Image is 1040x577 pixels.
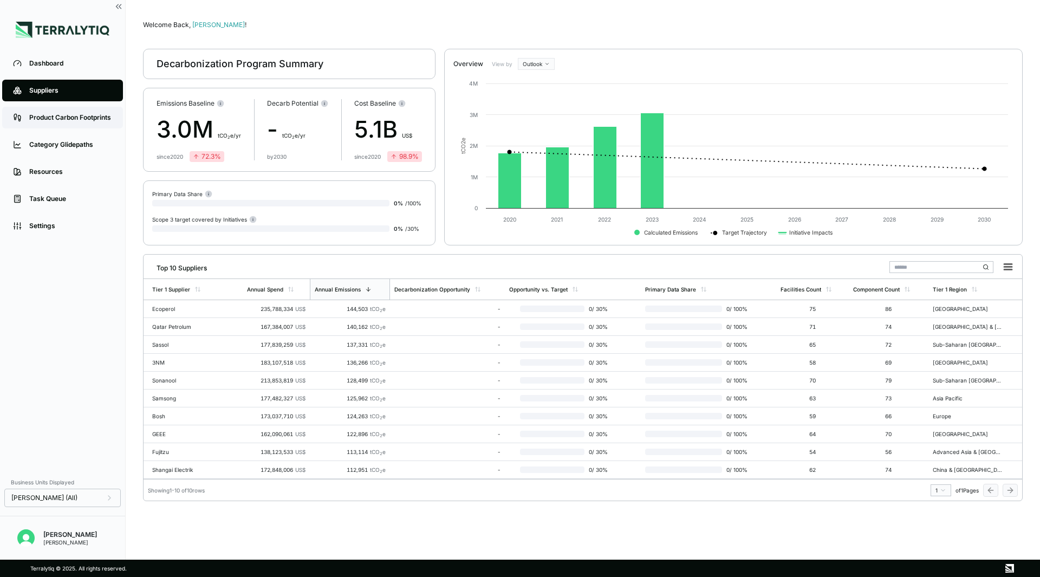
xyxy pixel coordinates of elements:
[722,413,749,419] span: 0 / 100 %
[314,306,386,312] div: 144,503
[152,449,222,455] div: Fujitzu
[29,167,112,176] div: Resources
[394,431,500,437] div: -
[693,216,706,223] text: 2024
[781,377,844,384] div: 70
[247,466,305,473] div: 172,848,006
[935,487,946,494] div: 1
[584,466,613,473] span: 0 / 30 %
[933,341,1002,348] div: Sub-Saharan [GEOGRAPHIC_DATA]
[247,431,305,437] div: 162,090,061
[267,99,328,108] div: Decarb Potential
[152,359,222,366] div: 3NM
[781,413,844,419] div: 59
[394,200,403,206] span: 0 %
[267,153,287,160] div: by 2030
[584,377,613,384] span: 0 / 30 %
[853,286,900,293] div: Component Count
[193,152,221,161] div: 72.3 %
[192,21,246,29] span: [PERSON_NAME]
[584,323,613,330] span: 0 / 30 %
[740,216,753,223] text: 2025
[835,216,848,223] text: 2027
[781,306,844,312] div: 75
[853,306,924,312] div: 86
[394,377,500,384] div: -
[722,377,749,384] span: 0 / 100 %
[644,229,698,236] text: Calculated Emissions
[518,58,555,70] button: Outlook
[394,449,500,455] div: -
[43,530,97,539] div: [PERSON_NAME]
[314,323,386,330] div: 140,162
[295,395,305,401] span: US$
[503,216,516,223] text: 2020
[781,341,844,348] div: 65
[394,286,470,293] div: Decarbonization Opportunity
[722,323,749,330] span: 0 / 100 %
[152,395,222,401] div: Samsong
[370,449,386,455] span: tCO e
[853,413,924,419] div: 66
[370,431,386,437] span: tCO e
[157,153,183,160] div: since 2020
[247,306,305,312] div: 235,788,334
[402,132,412,139] span: US$
[29,222,112,230] div: Settings
[143,21,1023,29] div: Welcome Back,
[314,395,386,401] div: 125,962
[394,413,500,419] div: -
[474,205,478,211] text: 0
[853,449,924,455] div: 56
[380,380,382,385] sub: 2
[354,99,422,108] div: Cost Baseline
[584,431,613,437] span: 0 / 30 %
[17,529,35,547] img: Himanshu Hooda
[781,466,844,473] div: 62
[933,413,1002,419] div: Europe
[29,59,112,68] div: Dashboard
[722,466,749,473] span: 0 / 100 %
[295,323,305,330] span: US$
[722,229,767,236] text: Target Trajectory
[722,306,749,312] span: 0 / 100 %
[380,362,382,367] sub: 2
[267,112,328,147] div: -
[460,141,466,144] tspan: 2
[789,229,833,236] text: Initiative Impacts
[314,377,386,384] div: 128,499
[282,132,305,139] span: t CO e/yr
[722,341,749,348] span: 0 / 100 %
[152,286,190,293] div: Tier 1 Supplier
[933,466,1002,473] div: China & [GEOGRAPHIC_DATA]
[853,377,924,384] div: 79
[645,286,696,293] div: Primary Data Share
[43,539,97,546] div: [PERSON_NAME]
[460,138,466,154] text: tCO e
[471,174,478,180] text: 1M
[29,140,112,149] div: Category Glidepaths
[314,466,386,473] div: 112,951
[370,323,386,330] span: tCO e
[781,359,844,366] div: 58
[157,57,323,70] div: Decarbonization Program Summary
[380,433,382,438] sub: 2
[247,395,305,401] div: 177,482,327
[315,286,361,293] div: Annual Emissions
[470,142,478,149] text: 2M
[380,398,382,403] sub: 2
[370,306,386,312] span: tCO e
[247,286,283,293] div: Annual Spend
[933,449,1002,455] div: Advanced Asia & [GEOGRAPHIC_DATA]
[152,413,222,419] div: Bosh
[152,341,222,348] div: Sassol
[781,395,844,401] div: 63
[781,286,821,293] div: Facilities Count
[152,306,222,312] div: Ecoperol
[584,306,613,312] span: 0 / 30 %
[470,112,478,118] text: 3M
[722,449,749,455] span: 0 / 100 %
[152,431,222,437] div: GEEE
[314,413,386,419] div: 124,263
[584,413,613,419] span: 0 / 30 %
